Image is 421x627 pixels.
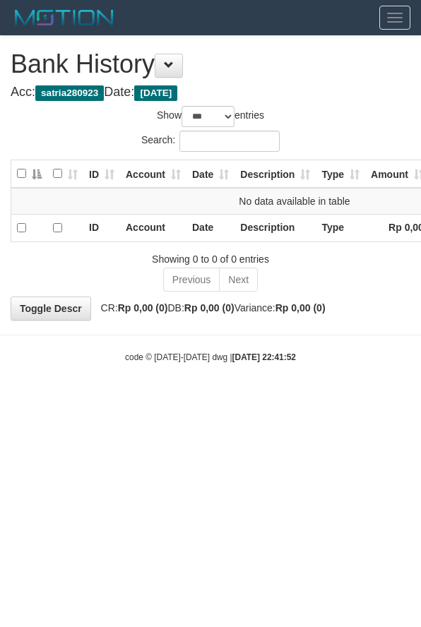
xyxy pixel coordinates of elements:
[232,352,296,362] strong: [DATE] 22:41:52
[120,215,186,242] th: Account
[219,268,258,292] a: Next
[11,297,91,321] a: Toggle Descr
[184,302,235,313] strong: Rp 0,00 (0)
[118,302,168,313] strong: Rp 0,00 (0)
[163,268,220,292] a: Previous
[83,160,120,189] th: ID: activate to sort column ascending
[125,352,296,362] small: code © [DATE]-[DATE] dwg |
[275,302,326,313] strong: Rp 0,00 (0)
[235,160,316,189] th: Description: activate to sort column ascending
[47,160,83,189] th: : activate to sort column ascending
[235,215,316,242] th: Description
[157,106,264,127] label: Show entries
[11,246,410,266] div: Showing 0 to 0 of 0 entries
[94,302,326,313] span: CR: DB: Variance:
[141,131,280,152] label: Search:
[11,85,410,100] h4: Acc: Date:
[186,215,235,242] th: Date
[11,160,48,189] th: : activate to sort column descending
[179,131,280,152] input: Search:
[316,215,365,242] th: Type
[316,160,365,189] th: Type: activate to sort column ascending
[120,160,186,189] th: Account: activate to sort column ascending
[83,215,120,242] th: ID
[11,7,118,28] img: MOTION_logo.png
[186,160,235,189] th: Date: activate to sort column ascending
[11,50,410,78] h1: Bank History
[134,85,177,101] span: [DATE]
[182,106,235,127] select: Showentries
[35,85,104,101] span: satria280923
